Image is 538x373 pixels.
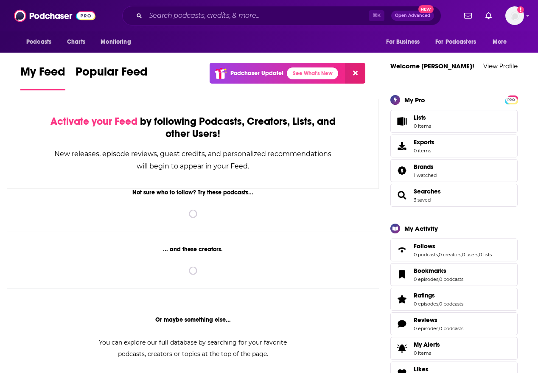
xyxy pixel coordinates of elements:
[506,97,516,103] span: PRO
[67,36,85,48] span: Charts
[439,276,463,282] a: 0 podcasts
[404,224,438,233] div: My Activity
[414,267,446,275] span: Bookmarks
[487,34,518,50] button: open menu
[20,65,65,84] span: My Feed
[414,365,449,373] a: Likes
[7,189,379,196] div: Not sure who to follow? Try these podcasts...
[369,10,384,21] span: ⌘ K
[414,325,438,331] a: 0 episodes
[479,252,492,258] a: 0 lists
[393,189,410,201] a: Searches
[7,316,379,323] div: Or maybe something else...
[461,8,475,23] a: Show notifications dropdown
[414,148,434,154] span: 0 items
[101,36,131,48] span: Monitoring
[435,36,476,48] span: For Podcasters
[414,276,438,282] a: 0 episodes
[517,6,524,13] svg: Add a profile image
[414,242,492,250] a: Follows
[122,6,441,25] div: Search podcasts, credits, & more...
[390,337,518,360] a: My Alerts
[380,34,430,50] button: open menu
[393,293,410,305] a: Ratings
[395,14,430,18] span: Open Advanced
[20,65,65,90] a: My Feed
[505,6,524,25] img: User Profile
[62,34,90,50] a: Charts
[414,341,440,348] span: My Alerts
[414,163,434,171] span: Brands
[414,197,431,203] a: 3 saved
[414,138,434,146] span: Exports
[390,159,518,182] span: Brands
[414,114,426,121] span: Lists
[390,135,518,157] a: Exports
[393,115,410,127] span: Lists
[391,11,434,21] button: Open AdvancedNew
[414,365,429,373] span: Likes
[506,96,516,102] a: PRO
[50,115,137,128] span: Activate your Feed
[390,288,518,311] span: Ratings
[390,110,518,133] a: Lists
[439,252,461,258] a: 0 creators
[76,65,148,84] span: Popular Feed
[26,36,51,48] span: Podcasts
[230,70,283,77] p: Podchaser Update!
[414,188,441,195] a: Searches
[414,292,435,299] span: Ratings
[390,62,474,70] a: Welcome [PERSON_NAME]!
[393,165,410,177] a: Brands
[287,67,338,79] a: See What's New
[95,34,142,50] button: open menu
[146,9,369,22] input: Search podcasts, credits, & more...
[462,252,478,258] a: 0 users
[430,34,488,50] button: open menu
[414,252,438,258] a: 0 podcasts
[414,172,437,178] a: 1 watched
[414,114,431,121] span: Lists
[50,115,336,140] div: by following Podcasts, Creators, Lists, and other Users!
[390,238,518,261] span: Follows
[7,246,379,253] div: ... and these creators.
[89,337,297,360] div: You can explore our full database by searching for your favorite podcasts, creators or topics at ...
[20,34,62,50] button: open menu
[482,8,495,23] a: Show notifications dropdown
[393,140,410,152] span: Exports
[393,269,410,280] a: Bookmarks
[418,5,434,13] span: New
[414,292,463,299] a: Ratings
[414,242,435,250] span: Follows
[76,65,148,90] a: Popular Feed
[404,96,425,104] div: My Pro
[439,325,463,331] a: 0 podcasts
[14,8,95,24] img: Podchaser - Follow, Share and Rate Podcasts
[390,263,518,286] span: Bookmarks
[414,301,438,307] a: 0 episodes
[414,316,437,324] span: Reviews
[493,36,507,48] span: More
[390,312,518,335] span: Reviews
[393,318,410,330] a: Reviews
[386,36,420,48] span: For Business
[438,252,439,258] span: ,
[50,148,336,172] div: New releases, episode reviews, guest credits, and personalized recommendations will begin to appe...
[393,342,410,354] span: My Alerts
[414,163,437,171] a: Brands
[505,6,524,25] button: Show profile menu
[390,184,518,207] span: Searches
[414,123,431,129] span: 0 items
[414,316,463,324] a: Reviews
[439,301,463,307] a: 0 podcasts
[414,350,440,356] span: 0 items
[414,267,463,275] a: Bookmarks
